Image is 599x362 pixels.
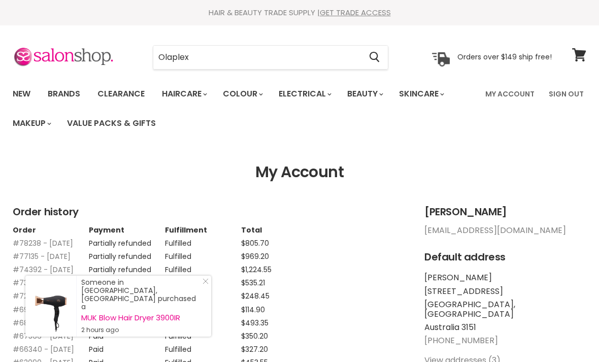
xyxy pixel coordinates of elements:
span: $1,224.55 [241,265,272,275]
th: Payment [89,226,165,234]
td: Fulfilled [165,274,241,287]
td: Fulfilled [165,327,241,340]
a: Colour [215,83,269,105]
span: $805.70 [241,238,269,248]
h2: [PERSON_NAME] [424,206,586,218]
td: Fulfilled [165,260,241,274]
button: Search [361,46,388,69]
td: Fulfilled [165,340,241,353]
td: Partially refunded [89,260,165,274]
td: Partially refunded [89,247,165,260]
a: Makeup [5,113,57,134]
a: [EMAIL_ADDRESS][DOMAIN_NAME] [424,224,566,236]
p: Orders over $149 ship free! [457,52,552,61]
a: Sign Out [543,83,590,105]
h2: Default address [424,251,586,263]
th: Fulfillment [165,226,241,234]
a: [PHONE_NUMBER] [424,335,498,346]
span: $327.20 [241,344,268,354]
a: #72268 - [DATE] [13,291,73,301]
a: My Account [479,83,541,105]
span: $350.20 [241,331,268,341]
a: Haircare [154,83,213,105]
th: Total [241,226,317,234]
td: Paid [89,340,165,353]
a: Close Notification [198,278,209,288]
ul: Main menu [5,79,479,138]
a: #77135 - [DATE] [13,251,71,261]
li: [PERSON_NAME] [424,273,586,282]
td: Fulfilled [165,234,241,247]
a: #68602 - [DATE] [13,318,74,328]
a: Skincare [391,83,450,105]
span: $114.90 [241,305,265,315]
a: #74392 - [DATE] [13,265,74,275]
a: #78238 - [DATE] [13,238,73,248]
a: MUK Blow Hair Dryer 3900IR [81,314,201,322]
a: Visit product page [25,276,76,337]
h2: Order history [13,206,404,218]
a: #67566 - [DATE] [13,331,74,341]
li: Australia 3151 [424,323,586,332]
a: Brands [40,83,88,105]
a: Beauty [340,83,389,105]
span: $493.35 [241,318,269,328]
input: Search [153,46,361,69]
td: Paid [89,327,165,340]
span: $969.20 [241,251,269,261]
th: Order [13,226,89,234]
svg: Close Icon [203,278,209,284]
iframe: Gorgias live chat messenger [548,314,589,352]
a: Clearance [90,83,152,105]
form: Product [153,45,388,70]
a: #66340 - [DATE] [13,344,74,354]
a: New [5,83,38,105]
li: [GEOGRAPHIC_DATA], [GEOGRAPHIC_DATA] [424,300,586,319]
h1: My Account [13,163,586,181]
a: GET TRADE ACCESS [320,7,391,18]
a: #69362 - [DATE] [13,305,73,315]
a: #73450 - [DATE] [13,278,74,288]
td: Fulfilled [165,247,241,260]
div: Someone in [GEOGRAPHIC_DATA], [GEOGRAPHIC_DATA] purchased a [81,278,201,334]
td: Partially refunded [89,234,165,247]
small: 2 hours ago [81,326,201,334]
a: Electrical [271,83,338,105]
a: Value Packs & Gifts [59,113,163,134]
li: [STREET_ADDRESS] [424,287,586,296]
span: $248.45 [241,291,270,301]
span: $535.21 [241,278,265,288]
